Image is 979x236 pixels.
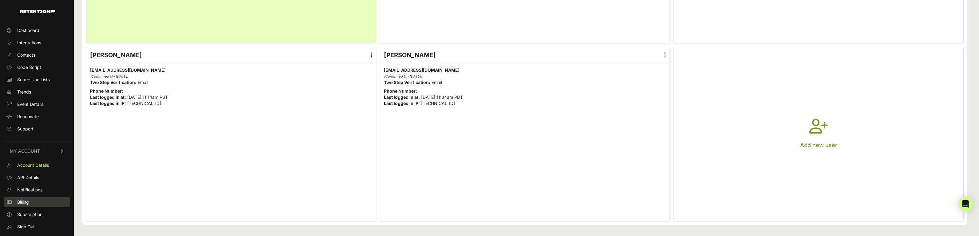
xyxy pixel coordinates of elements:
a: Billing [4,197,70,207]
span: [DATE] 11:14am PST [127,94,168,100]
a: MY ACCOUNT [4,142,70,160]
a: Account Details [4,160,70,170]
a: Sign Out [4,222,70,232]
span: Integrations [17,40,41,46]
i: (Confirmed On [DATE]) [384,74,422,78]
div: Open Intercom Messenger [958,197,973,211]
a: Notifications [4,185,70,195]
span: Trends [17,89,31,95]
span: Event Details [17,101,43,107]
strong: Last logged in at: [384,94,420,100]
a: Trends [4,87,70,97]
span: MY ACCOUNT [10,148,40,154]
strong: Phone Number: [90,88,123,94]
span: Email [432,80,442,85]
strong: Two Step Verification: [90,80,136,85]
strong: Last logged in at: [90,94,126,100]
a: Event Details [4,99,70,109]
a: Contacts [4,50,70,60]
strong: Last logged in IP: [90,101,126,106]
span: Billing [17,199,29,205]
a: API Details [4,173,70,182]
span: Supression Lists [17,77,50,83]
span: Reactivate [17,114,39,120]
span: Code Script [17,64,41,70]
div: [PERSON_NAME] [380,47,670,63]
strong: Last logged in IP: [384,101,420,106]
span: [DATE] 11:34am PDT [421,94,463,100]
button: Add new user [674,47,963,221]
span: Contacts [17,52,35,58]
span: Sign Out [17,224,35,230]
div: [PERSON_NAME] [86,47,376,63]
span: [TECHNICAL_ID] [421,101,455,106]
span: Dashboard [17,27,39,34]
strong: Phone Number: [384,88,417,94]
span: Support [17,126,34,132]
a: Supression Lists [4,75,70,85]
a: Subscription [4,210,70,219]
a: Integrations [4,38,70,48]
span: Subscription [17,211,42,218]
strong: Two Step Verification: [384,80,430,85]
span: [TECHNICAL_ID] [127,101,161,106]
i: (Confirmed On [DATE]) [90,74,128,78]
a: Dashboard [4,26,70,35]
span: Notifications [17,187,42,193]
a: Code Script [4,62,70,72]
p: Add new user [800,141,837,150]
span: Account Details [17,162,49,168]
span: [EMAIL_ADDRESS][DOMAIN_NAME] [90,67,166,73]
a: Reactivate [4,112,70,122]
img: Retention.com [20,10,55,13]
span: [EMAIL_ADDRESS][DOMAIN_NAME] [384,67,460,73]
a: Support [4,124,70,134]
span: Email [138,80,148,85]
span: API Details [17,174,39,181]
